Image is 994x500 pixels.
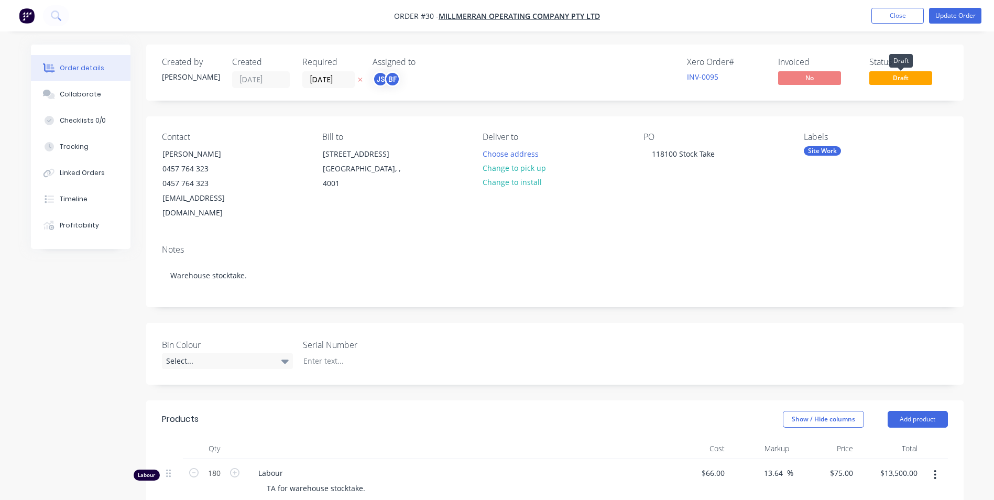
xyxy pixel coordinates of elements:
button: Linked Orders [31,160,130,186]
div: TA for warehouse stocktake. [258,481,374,496]
div: Price [793,438,858,459]
button: Add product [888,411,948,428]
div: 0457 764 323 [162,176,249,191]
div: Labour [134,470,160,481]
div: Contact [162,132,305,142]
span: Draft [869,71,932,84]
button: Checklists 0/0 [31,107,130,134]
div: Deliver to [483,132,626,142]
button: Close [871,8,924,24]
div: Site Work [804,146,841,156]
div: Cost [665,438,729,459]
div: Select... [162,353,293,369]
label: Bin Colour [162,339,293,351]
div: 118100 Stock Take [643,146,723,161]
div: Checklists 0/0 [60,116,106,125]
div: Created [232,57,290,67]
span: No [778,71,841,84]
div: Linked Orders [60,168,105,178]
button: Tracking [31,134,130,160]
label: Serial Number [303,339,434,351]
div: Labels [804,132,947,142]
div: Warehouse stocktake. [162,259,948,291]
div: Created by [162,57,220,67]
div: Collaborate [60,90,101,99]
div: Invoiced [778,57,857,67]
div: [STREET_ADDRESS] [323,147,410,161]
div: Xero Order # [687,57,766,67]
div: Status [869,57,948,67]
button: Show / Hide columns [783,411,864,428]
span: Order #30 - [394,11,439,21]
div: Products [162,413,199,426]
div: [PERSON_NAME]0457 764 3230457 764 323[EMAIL_ADDRESS][DOMAIN_NAME] [154,146,258,221]
div: BF [385,71,400,87]
button: JSBF [373,71,400,87]
div: PO [643,132,787,142]
div: Qty [183,438,246,459]
div: [PERSON_NAME] [162,147,249,161]
div: Profitability [60,221,99,230]
div: Tracking [60,142,89,151]
button: Order details [31,55,130,81]
button: Update Order [929,8,981,24]
button: Profitability [31,212,130,238]
button: Collaborate [31,81,130,107]
div: Required [302,57,360,67]
div: Total [857,438,922,459]
div: [EMAIL_ADDRESS][DOMAIN_NAME] [162,191,249,220]
a: Millmerran Operating Company Pty Ltd [439,11,600,21]
img: Factory [19,8,35,24]
div: Notes [162,245,948,255]
button: Choose address [477,146,544,160]
div: [GEOGRAPHIC_DATA], , 4001 [323,161,410,191]
button: Change to pick up [477,161,551,175]
div: [PERSON_NAME] [162,71,220,82]
span: Labour [258,468,661,479]
button: Change to install [477,175,547,189]
div: Draft [889,54,913,68]
div: Markup [729,438,793,459]
div: Order details [60,63,104,73]
span: % [787,467,793,479]
div: Bill to [322,132,466,142]
button: Timeline [31,186,130,212]
a: INV-0095 [687,72,718,82]
div: [STREET_ADDRESS][GEOGRAPHIC_DATA], , 4001 [314,146,419,191]
div: Assigned to [373,57,477,67]
div: 0457 764 323 [162,161,249,176]
div: Timeline [60,194,88,204]
div: JS [373,71,388,87]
